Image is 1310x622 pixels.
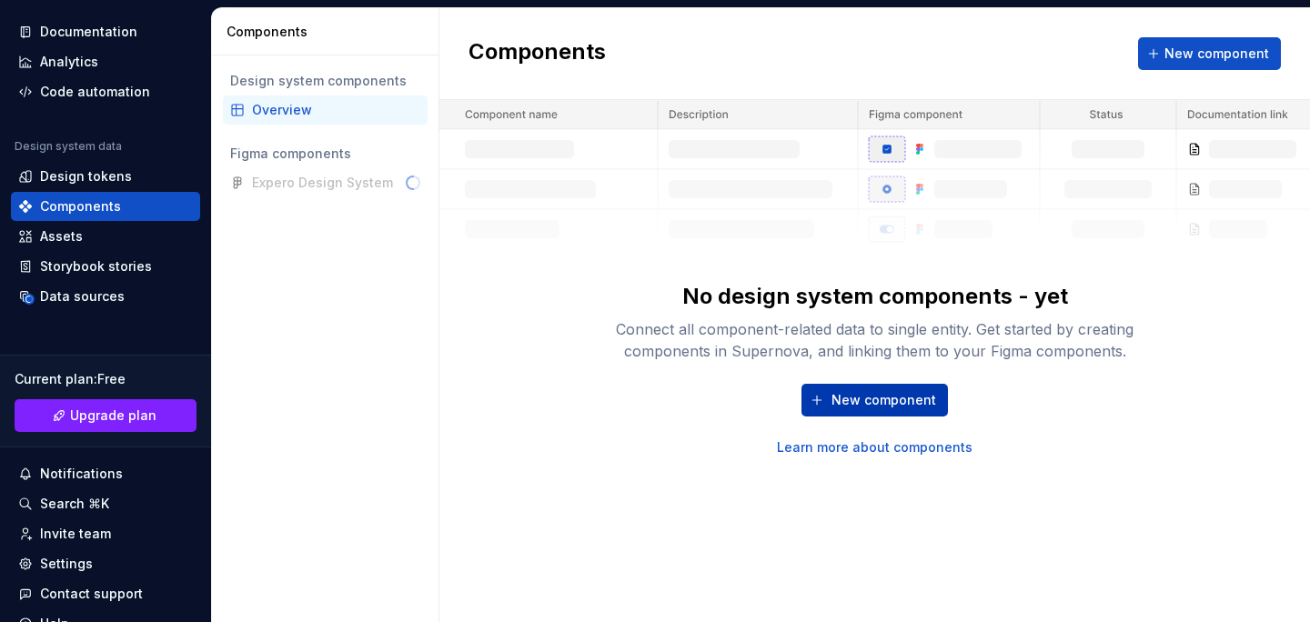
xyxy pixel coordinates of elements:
a: Documentation [11,17,200,46]
span: New component [831,391,936,409]
a: Overview [223,95,428,125]
button: Search ⌘K [11,489,200,518]
div: Assets [40,227,83,246]
div: Components [40,197,121,216]
span: Upgrade plan [70,406,156,425]
div: Overview [252,101,420,119]
button: New component [801,384,948,416]
div: Storybook stories [40,257,152,276]
a: Analytics [11,47,200,76]
a: Invite team [11,519,200,548]
button: Notifications [11,459,200,488]
div: Settings [40,555,93,573]
div: Documentation [40,23,137,41]
div: Connect all component-related data to single entity. Get started by creating components in Supern... [584,318,1166,362]
a: Assets [11,222,200,251]
div: Current plan : Free [15,370,196,388]
button: New component [1138,37,1281,70]
button: Contact support [11,579,200,608]
button: Upgrade plan [15,399,196,432]
div: No design system components - yet [682,282,1068,311]
a: Settings [11,549,200,578]
div: Design system data [15,139,122,154]
span: New component [1164,45,1269,63]
a: Data sources [11,282,200,311]
a: Code automation [11,77,200,106]
a: Design tokens [11,162,200,191]
a: Storybook stories [11,252,200,281]
div: Notifications [40,465,123,483]
div: Design tokens [40,167,132,186]
a: Components [11,192,200,221]
div: Analytics [40,53,98,71]
h2: Components [469,37,606,70]
div: Code automation [40,83,150,101]
div: Contact support [40,585,143,603]
div: Figma components [230,145,420,163]
div: Components [227,23,431,41]
div: Data sources [40,287,125,306]
a: Learn more about components [777,438,972,456]
div: Design system components [230,72,420,90]
div: Invite team [40,525,111,543]
div: Search ⌘K [40,495,109,513]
